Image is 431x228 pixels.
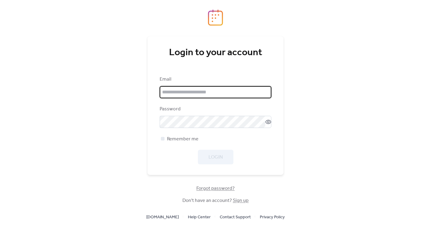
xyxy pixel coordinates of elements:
a: Contact Support [220,213,251,221]
a: [DOMAIN_NAME] [146,213,179,221]
div: Login to your account [160,47,271,59]
img: logo [208,9,223,26]
a: Privacy Policy [260,213,285,221]
span: Forgot password? [196,185,235,192]
span: Remember me [167,136,199,143]
div: Email [160,76,270,83]
div: Password [160,106,270,113]
a: Sign up [233,196,249,205]
a: Help Center [188,213,211,221]
a: Forgot password? [196,187,235,190]
span: Don't have an account? [182,197,249,204]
